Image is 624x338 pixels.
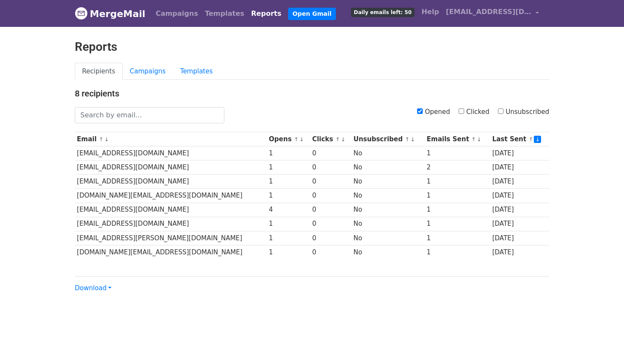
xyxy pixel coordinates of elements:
td: [DOMAIN_NAME][EMAIL_ADDRESS][DOMAIN_NAME] [75,245,267,259]
td: [DATE] [490,217,549,231]
td: 0 [310,189,352,203]
th: Opens [267,132,310,146]
td: 1 [267,146,310,160]
a: ↓ [341,136,345,143]
a: MergeMail [75,5,145,23]
td: 0 [310,231,352,245]
td: 1 [267,231,310,245]
td: 1 [267,175,310,189]
td: [EMAIL_ADDRESS][DOMAIN_NAME] [75,203,267,217]
td: No [351,146,424,160]
td: [DOMAIN_NAME][EMAIL_ADDRESS][DOMAIN_NAME] [75,189,267,203]
td: 1 [267,160,310,175]
td: 1 [267,245,310,259]
label: Clicked [459,107,489,117]
th: Emails Sent [425,132,490,146]
a: ↓ [299,136,304,143]
a: ↑ [471,136,476,143]
input: Clicked [459,108,464,114]
a: ↓ [534,136,541,143]
h2: Reports [75,40,549,54]
img: MergeMail logo [75,7,88,20]
td: 1 [425,245,490,259]
td: [DATE] [490,146,549,160]
td: [DATE] [490,160,549,175]
td: 1 [425,175,490,189]
td: 1 [425,146,490,160]
td: [EMAIL_ADDRESS][PERSON_NAME][DOMAIN_NAME] [75,231,267,245]
a: Reports [248,5,285,22]
a: ↑ [405,136,409,143]
label: Unsubscribed [498,107,549,117]
td: [DATE] [490,189,549,203]
td: No [351,160,424,175]
td: 1 [425,203,490,217]
td: [EMAIL_ADDRESS][DOMAIN_NAME] [75,217,267,231]
td: No [351,175,424,189]
h4: 8 recipients [75,88,549,99]
label: Opened [417,107,450,117]
td: No [351,245,424,259]
td: [DATE] [490,203,549,217]
td: 4 [267,203,310,217]
td: 0 [310,245,352,259]
input: Search by email... [75,107,224,123]
a: Recipients [75,63,123,80]
a: ↑ [529,136,533,143]
td: [EMAIL_ADDRESS][DOMAIN_NAME] [75,146,267,160]
a: Campaigns [152,5,201,22]
a: ↑ [99,136,103,143]
input: Unsubscribed [498,108,503,114]
td: 0 [310,203,352,217]
a: ↓ [104,136,109,143]
a: Campaigns [123,63,173,80]
td: 1 [267,189,310,203]
td: 1 [425,231,490,245]
th: Clicks [310,132,352,146]
td: 1 [267,217,310,231]
td: No [351,189,424,203]
input: Opened [417,108,423,114]
td: [EMAIL_ADDRESS][DOMAIN_NAME] [75,175,267,189]
th: Last Sent [490,132,549,146]
td: 0 [310,175,352,189]
th: Email [75,132,267,146]
a: Templates [173,63,220,80]
td: No [351,231,424,245]
td: 0 [310,217,352,231]
span: Daily emails left: 50 [351,8,415,17]
a: Templates [201,5,247,22]
a: ↑ [294,136,299,143]
td: 0 [310,160,352,175]
a: Daily emails left: 50 [347,3,418,20]
a: ↑ [336,136,340,143]
a: [EMAIL_ADDRESS][DOMAIN_NAME] [442,3,542,23]
td: 0 [310,146,352,160]
td: [DATE] [490,231,549,245]
a: Open Gmail [288,8,336,20]
td: 1 [425,217,490,231]
td: 2 [425,160,490,175]
span: [EMAIL_ADDRESS][DOMAIN_NAME] [446,7,531,17]
a: ↓ [410,136,415,143]
a: Help [418,3,442,20]
th: Unsubscribed [351,132,424,146]
td: 1 [425,189,490,203]
td: [DATE] [490,175,549,189]
td: No [351,217,424,231]
td: No [351,203,424,217]
a: Download [75,284,112,292]
td: [EMAIL_ADDRESS][DOMAIN_NAME] [75,160,267,175]
td: [DATE] [490,245,549,259]
a: ↓ [477,136,482,143]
